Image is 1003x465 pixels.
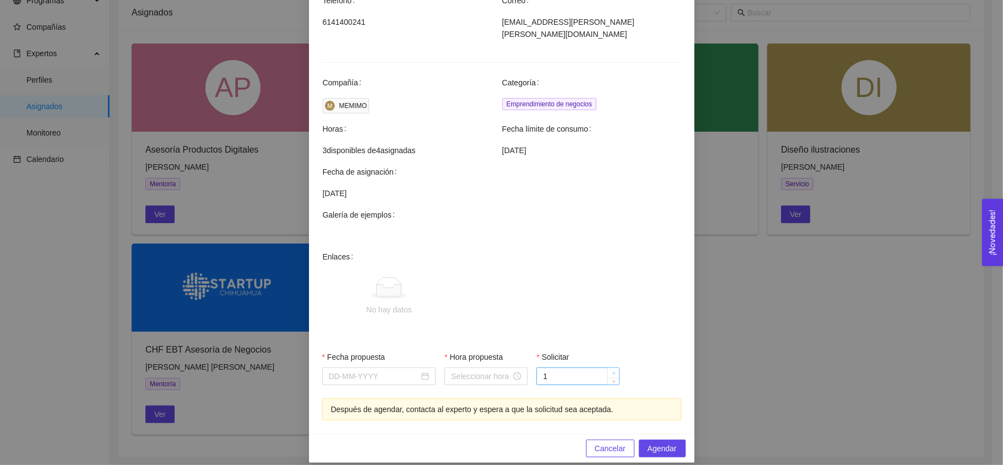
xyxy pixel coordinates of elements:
button: Open Feedback Widget [982,199,1003,266]
label: Solicitar [536,351,569,363]
span: Enlaces [323,251,358,342]
input: Solicitar [537,368,619,385]
div: No hay datos [366,304,412,316]
span: 3 disponibles de 4 asignadas [323,144,501,156]
span: Increase Value [607,368,619,378]
span: Emprendimiento de negocios [502,98,597,110]
input: Fecha propuesta [329,370,420,382]
span: [EMAIL_ADDRESS][PERSON_NAME][PERSON_NAME][DOMAIN_NAME] [502,16,681,40]
label: Hora propuesta [444,351,503,363]
span: Decrease Value [607,378,619,385]
span: up [610,370,617,377]
span: 6141400241 [323,16,501,28]
span: M [327,103,332,109]
span: down [610,378,617,385]
span: Galería de ejemplos [323,209,399,221]
span: Agendar [648,442,677,455]
input: Hora propuesta [451,370,511,382]
span: Cancelar [595,442,626,455]
div: MEMIMO [339,100,367,111]
span: Compañía [323,77,366,89]
span: [DATE] [323,187,681,199]
label: Fecha propuesta [322,351,386,363]
div: Después de agendar, contacta al experto y espera a que la solicitud sea aceptada. [331,403,673,415]
span: Horas [323,123,351,135]
button: Cancelar [586,440,635,457]
button: Agendar [639,440,686,457]
span: Fecha de asignación [323,166,402,178]
span: Categoría [502,77,544,89]
span: [DATE] [502,144,681,156]
span: Fecha límite de consumo [502,123,596,135]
